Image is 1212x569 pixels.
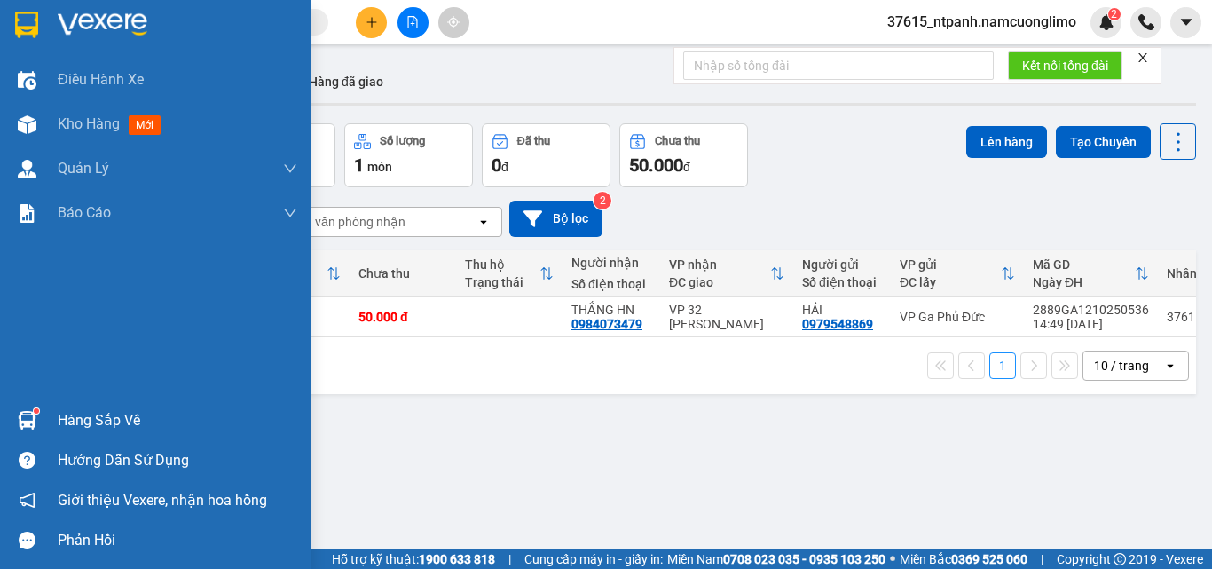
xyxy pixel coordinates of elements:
div: VP 32 [PERSON_NAME] [669,303,784,331]
th: Toggle SortBy [660,250,793,297]
button: 1 [989,352,1016,379]
div: Người nhận [571,256,651,270]
sup: 2 [594,192,611,209]
span: notification [19,492,35,509]
img: warehouse-icon [18,160,36,178]
th: Toggle SortBy [1024,250,1158,297]
span: down [283,162,297,176]
button: Lên hàng [966,126,1047,158]
div: Trạng thái [465,275,539,289]
button: Kết nối tổng đài [1008,51,1122,80]
span: plus [366,16,378,28]
svg: open [1163,359,1177,373]
span: Điều hành xe [58,68,144,91]
span: message [19,532,35,549]
span: đ [501,160,508,174]
span: Kết nối tổng đài [1022,56,1108,75]
span: đ [683,160,690,174]
button: Bộ lọc [509,201,602,237]
img: solution-icon [18,204,36,223]
div: VP Ga Phủ Đức [900,310,1015,324]
button: Tạo Chuyến [1056,126,1151,158]
div: Số lượng [380,135,425,147]
span: Giới thiệu Vexere, nhận hoa hồng [58,489,267,511]
span: down [283,206,297,220]
div: VP gửi [900,257,1001,272]
button: caret-down [1170,7,1201,38]
span: copyright [1114,553,1126,565]
button: Đã thu0đ [482,123,610,187]
span: Miền Bắc [900,549,1027,569]
span: Báo cáo [58,202,111,224]
th: Toggle SortBy [456,250,563,297]
div: Phản hồi [58,527,297,554]
span: 37615_ntpanh.namcuonglimo [873,11,1090,33]
div: Mã GD [1033,257,1135,272]
button: file-add [397,7,429,38]
strong: 0369 525 060 [951,552,1027,566]
div: 0984073479 [571,317,642,331]
input: Nhập số tổng đài [683,51,994,80]
svg: open [476,215,491,229]
span: Quản Lý [58,157,109,179]
img: warehouse-icon [18,115,36,134]
div: Hàng sắp về [58,407,297,434]
div: Hướng dẫn sử dụng [58,447,297,474]
span: Miền Nam [667,549,885,569]
div: 0979548869 [802,317,873,331]
span: aim [447,16,460,28]
button: Hàng đã giao [295,60,397,103]
img: warehouse-icon [18,411,36,430]
div: Chọn văn phòng nhận [283,213,405,231]
span: món [367,160,392,174]
div: Đã thu [517,135,550,147]
div: Ngày ĐH [1033,275,1135,289]
span: | [1041,549,1043,569]
div: VP nhận [669,257,770,272]
span: 2 [1111,8,1117,20]
span: 1 [354,154,364,176]
span: close [1137,51,1149,64]
div: ĐC lấy [900,275,1001,289]
div: 2889GA1210250536 [1033,303,1149,317]
div: Chưa thu [655,135,700,147]
div: 50.000 đ [358,310,447,324]
strong: 1900 633 818 [419,552,495,566]
div: Số điện thoại [571,277,651,291]
div: Thu hộ [465,257,539,272]
span: Kho hàng [58,115,120,132]
div: 10 / trang [1094,357,1149,375]
span: caret-down [1178,14,1194,30]
span: Hỗ trợ kỹ thuật: [332,549,495,569]
div: Chưa thu [358,266,447,281]
th: Toggle SortBy [891,250,1024,297]
img: warehouse-icon [18,71,36,90]
span: question-circle [19,452,35,469]
button: plus [356,7,387,38]
span: mới [129,115,161,135]
img: icon-new-feature [1098,14,1114,30]
div: ĐC giao [669,275,770,289]
img: logo-vxr [15,12,38,38]
span: 0 [492,154,501,176]
div: Người gửi [802,257,882,272]
sup: 1 [34,408,39,414]
span: | [508,549,511,569]
button: Số lượng1món [344,123,473,187]
strong: 0708 023 035 - 0935 103 250 [723,552,885,566]
span: file-add [406,16,419,28]
span: ⚪️ [890,556,895,563]
sup: 2 [1108,8,1121,20]
div: Số điện thoại [802,275,882,289]
span: 50.000 [629,154,683,176]
button: aim [438,7,469,38]
span: Cung cấp máy in - giấy in: [524,549,663,569]
div: 14:49 [DATE] [1033,317,1149,331]
img: phone-icon [1138,14,1154,30]
div: THẮNG HN [571,303,651,317]
div: HẢI [802,303,882,317]
button: Chưa thu50.000đ [619,123,748,187]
